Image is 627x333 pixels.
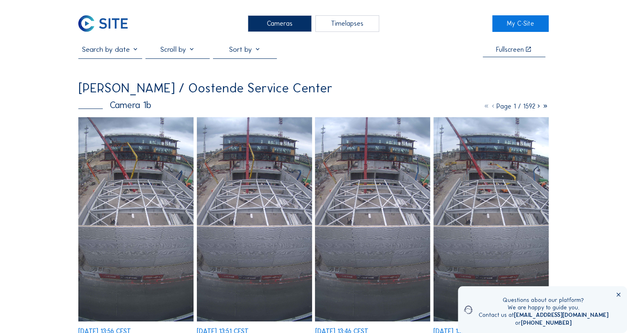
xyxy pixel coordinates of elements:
[479,304,608,311] div: We are happy to guide you.
[197,117,312,322] img: image_52634556
[248,15,312,32] div: Cameras
[78,101,151,110] div: Camera 1b
[78,15,135,32] a: C-SITE Logo
[479,297,608,304] div: Questions about our platform?
[479,311,608,319] div: Contact us at
[496,102,535,110] span: Page 1 / 1592
[479,319,608,327] div: or
[315,117,430,322] img: image_52634416
[433,117,549,322] img: image_52634280
[78,82,333,94] div: [PERSON_NAME] / Oostende Service Center
[315,15,379,32] div: Timelapses
[492,15,549,32] a: My C-Site
[464,297,472,323] img: operator
[78,15,128,32] img: C-SITE Logo
[78,117,194,322] img: image_52634682
[78,45,142,54] input: Search by date 󰅀
[521,319,571,326] a: [PHONE_NUMBER]
[514,311,608,319] a: [EMAIL_ADDRESS][DOMAIN_NAME]
[496,46,524,53] div: Fullscreen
